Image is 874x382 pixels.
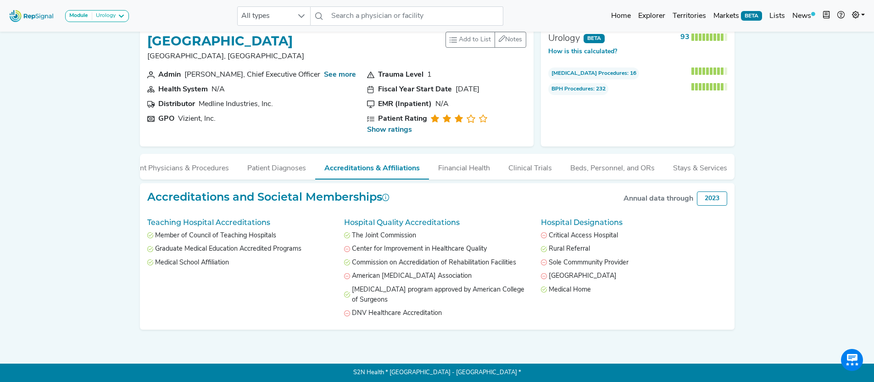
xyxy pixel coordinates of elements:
[378,113,427,124] div: Patient Rating
[155,244,301,254] span: Graduate Medical Education Accredited Programs
[155,231,276,241] span: Member of Council of Teaching Hospitals
[352,271,472,281] span: American [MEDICAL_DATA] Association
[158,84,208,95] div: Health System
[548,83,608,95] span: : 232
[147,51,304,62] p: [GEOGRAPHIC_DATA], [GEOGRAPHIC_DATA]
[766,7,789,25] a: Lists
[548,47,617,56] button: How is this calculated?
[499,154,561,179] button: Clinical Trials
[199,99,273,110] div: Medline Industries, Inc.
[315,154,429,180] button: Accreditations & Affiliations
[551,69,627,78] span: [MEDICAL_DATA] Procedures
[147,34,304,49] h1: [GEOGRAPHIC_DATA]
[184,69,320,80] div: John D. Couris, Chief Executive Officer
[352,285,530,305] span: [MEDICAL_DATA] program approved by American College of Surgeons
[147,191,390,204] h2: Accreditations and Societal Memberships
[65,10,129,22] button: ModuleUrology
[352,244,487,254] span: Center for Improvement in Healthcare Quality
[561,154,664,179] button: Beds, Personnel, and ORs
[741,11,762,20] span: BETA
[435,99,449,110] div: N/A
[324,71,356,79] a: See more
[212,84,225,95] div: N/A
[664,154,736,179] button: Stays & Services
[549,285,591,295] span: Medical Home
[238,154,315,179] button: Patient Diagnoses
[109,154,238,179] button: Relevant Physicians & Procedures
[158,69,181,80] div: Admin
[584,34,605,43] span: BETA
[607,7,635,25] a: Home
[352,231,416,241] span: The Joint Commission
[378,69,423,80] div: Trauma Level
[352,258,516,268] span: Commission on Accredidation of Rehabilitation Facilities
[69,13,88,18] strong: Module
[549,244,590,254] span: Rural Referral
[352,309,442,319] span: DNV Healthcare Accreditation
[789,7,819,25] a: News
[548,67,639,79] span: : 16
[669,7,710,25] a: Territories
[456,84,479,95] div: [DATE]
[238,7,293,25] span: All types
[328,6,503,26] input: Search a physician or facility
[819,7,834,25] button: Intel Book
[495,32,526,48] button: Notes
[623,193,693,204] div: Annual data through
[184,69,320,80] div: [PERSON_NAME], Chief Executive Officer
[710,7,766,25] a: MarketsBETA
[147,218,333,227] h5: Teaching Hospital Accreditations
[505,36,522,43] span: Notes
[549,271,617,281] span: [GEOGRAPHIC_DATA]
[635,7,669,25] a: Explorer
[378,84,452,95] div: Fiscal Year Start Date
[155,258,229,268] span: Medical School Affiliation
[427,69,432,80] div: 1
[178,113,216,124] div: Vizient, Inc.
[158,99,195,110] div: Distributor
[92,12,116,20] div: Urology
[378,99,432,110] div: EMR (Inpatient)
[548,32,580,45] div: Urology
[429,154,499,179] button: Financial Health
[541,218,727,227] h5: Hospital Designations
[680,34,690,41] strong: 93
[549,231,618,241] span: Critical Access Hospital
[697,191,727,206] div: 2023
[459,35,491,45] span: Add to List
[551,85,593,93] span: BPH Procedures
[549,258,629,268] span: Sole Commmunity Provider
[367,124,412,135] a: Show ratings
[140,364,735,382] p: S2N Health * [GEOGRAPHIC_DATA] - [GEOGRAPHIC_DATA] *
[445,32,495,48] button: Add to List
[344,218,530,227] h5: Hospital Quality Accreditations
[445,32,526,48] div: toolbar
[158,113,174,124] div: GPO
